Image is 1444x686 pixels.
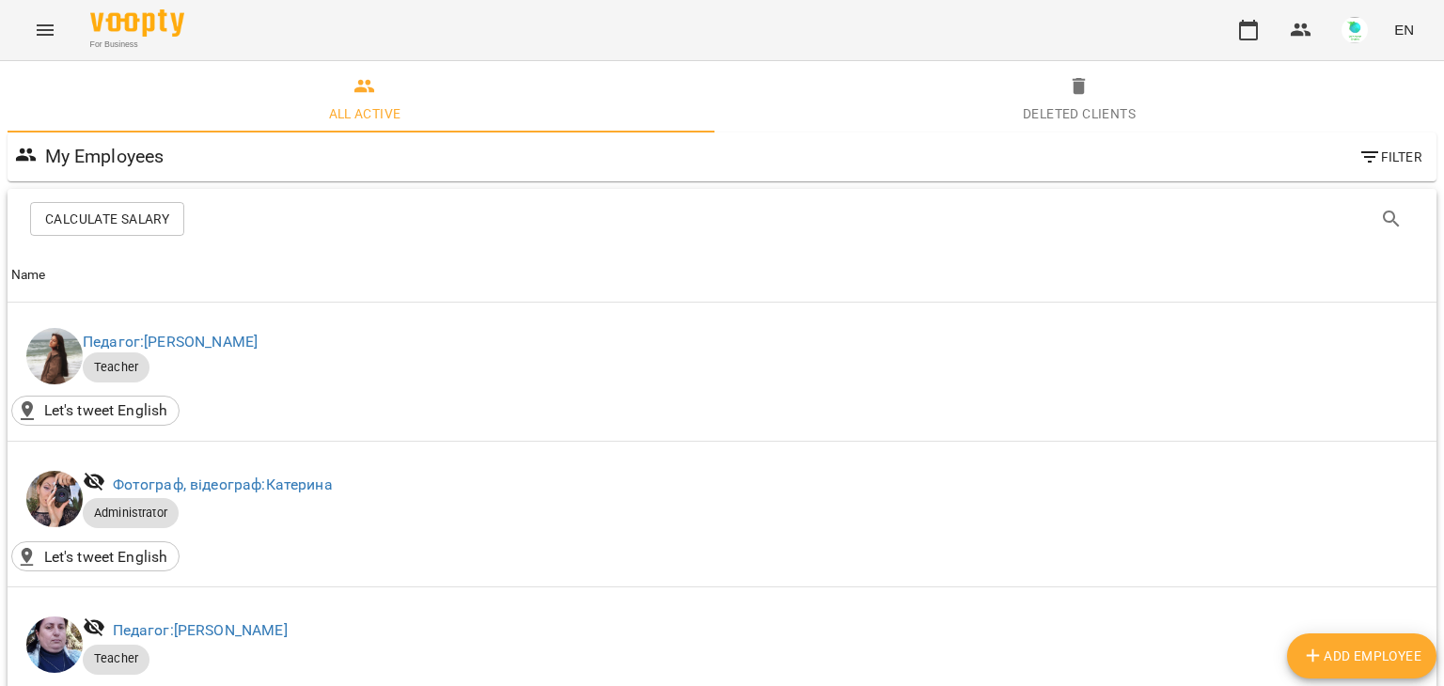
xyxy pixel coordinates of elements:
[11,541,180,571] div: Let's tweet English()
[1394,20,1414,39] span: EN
[1351,140,1429,174] button: Filter
[44,399,168,422] p: Let's tweet English
[1302,645,1421,667] span: Add Employee
[1023,102,1136,125] div: Deleted clients
[26,616,83,673] img: Людмила Рудяга
[44,546,168,569] p: Let's tweet English
[1342,17,1368,43] img: bbf80086e43e73aae20379482598e1e8.jpg
[45,208,169,230] span: Calculate Salary
[1358,146,1421,168] span: Filter
[11,264,46,287] div: Name
[11,396,180,426] div: Let's tweet English()
[1369,196,1414,242] button: Search
[1287,633,1436,678] button: Add Employee
[45,142,165,171] h6: My Employees
[26,328,83,384] img: Анастасія Гетьманенко
[11,264,46,287] div: Sort
[90,9,184,37] img: Voopty Logo
[113,621,288,639] a: Педагог:[PERSON_NAME]
[113,476,333,493] a: Фотограф, відеограф:Катерина
[26,471,83,527] img: Катерина
[30,202,184,236] button: Calculate Salary
[83,359,149,376] span: Teacher
[8,189,1436,249] div: Table Toolbar
[23,8,68,53] button: Menu
[1387,12,1421,47] button: EN
[329,102,401,125] div: All active
[83,650,149,667] span: Teacher
[11,264,1433,287] span: Name
[90,39,184,51] span: For Business
[83,333,258,351] a: Педагог:[PERSON_NAME]
[83,505,179,522] span: Administrator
